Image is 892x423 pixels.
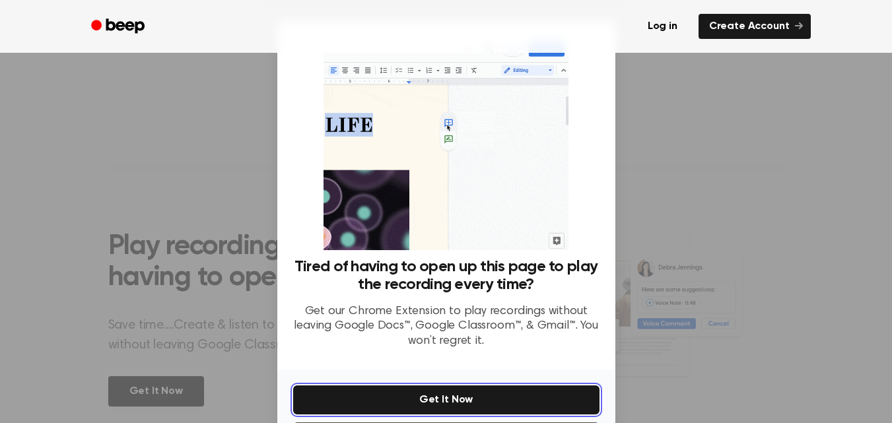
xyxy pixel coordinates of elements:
[324,37,568,250] img: Beep extension in action
[699,14,811,39] a: Create Account
[82,14,156,40] a: Beep
[293,258,600,294] h3: Tired of having to open up this page to play the recording every time?
[293,304,600,349] p: Get our Chrome Extension to play recordings without leaving Google Docs™, Google Classroom™, & Gm...
[293,385,600,414] button: Get It Now
[635,11,691,42] a: Log in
